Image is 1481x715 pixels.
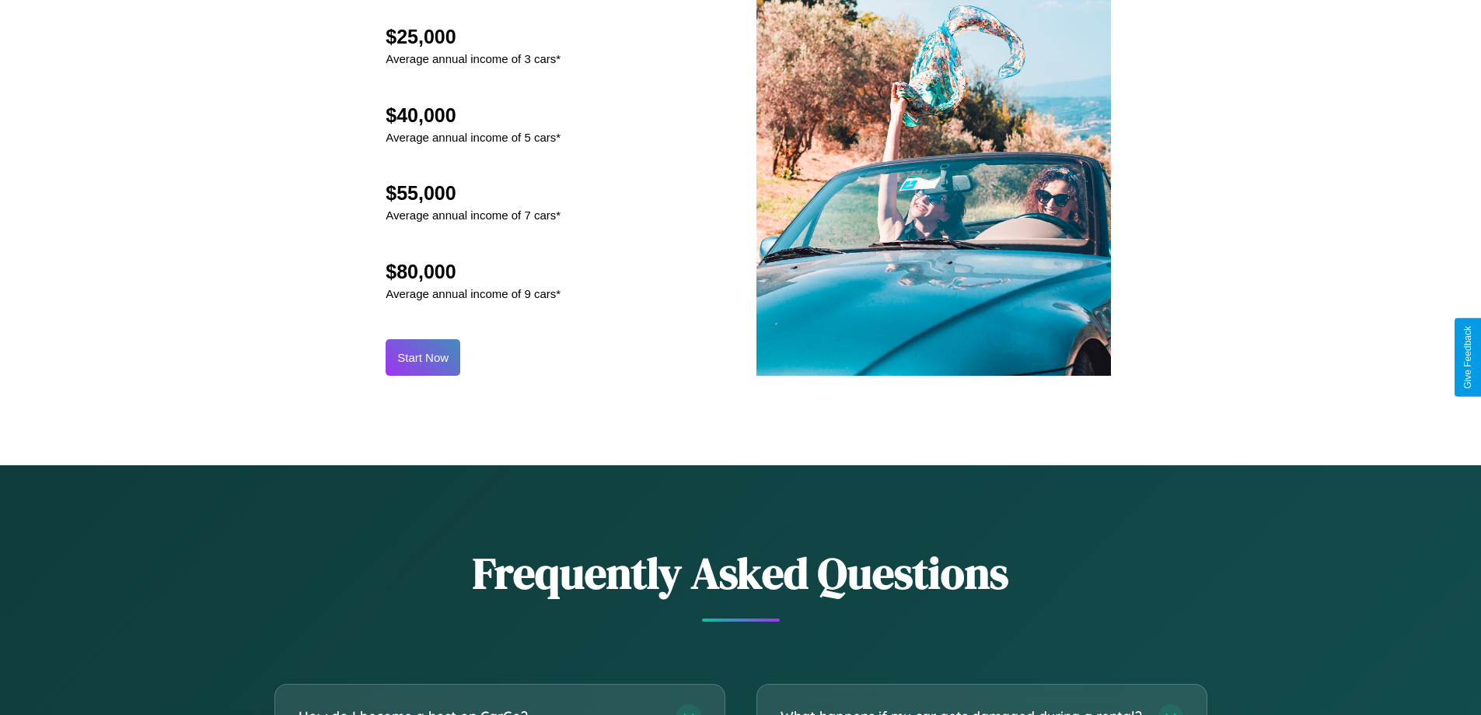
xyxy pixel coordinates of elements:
[1462,326,1473,389] div: Give Feedback
[386,127,561,148] p: Average annual income of 5 cars*
[274,543,1207,603] h2: Frequently Asked Questions
[386,48,561,69] p: Average annual income of 3 cars*
[386,339,460,376] button: Start Now
[386,182,561,205] h2: $55,000
[386,26,561,48] h2: $25,000
[386,205,561,226] p: Average annual income of 7 cars*
[386,104,561,127] h2: $40,000
[386,261,561,283] h2: $80,000
[386,283,561,304] p: Average annual income of 9 cars*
